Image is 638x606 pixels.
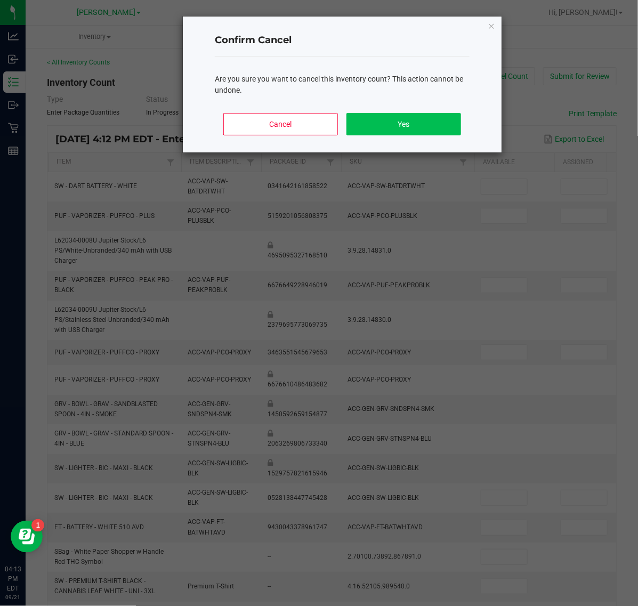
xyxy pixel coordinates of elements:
[215,74,470,96] div: Are you sure you want to cancel this inventory count? This action cannot be undone.
[346,113,461,135] button: Yes
[215,34,470,47] h4: Confirm Cancel
[223,113,338,135] button: Cancel
[11,521,43,553] iframe: Resource center
[488,19,495,32] button: Close
[31,519,44,532] iframe: Resource center unread badge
